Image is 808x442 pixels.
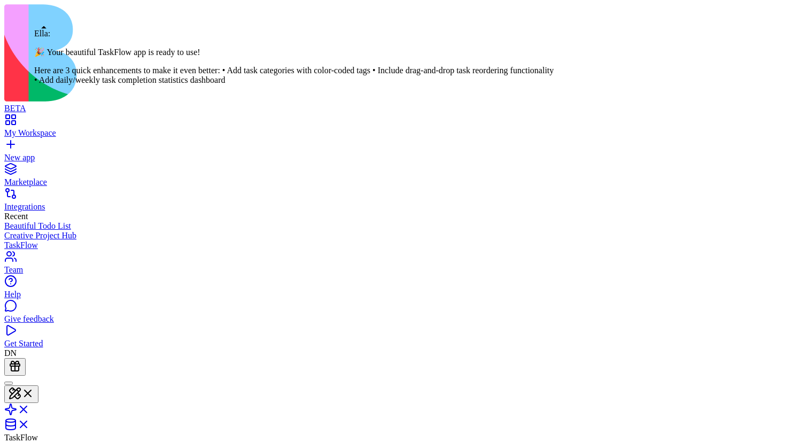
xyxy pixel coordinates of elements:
[4,290,804,299] div: Help
[4,168,804,187] a: Marketplace
[4,212,28,221] span: Recent
[4,231,804,241] a: Creative Project Hub
[4,104,804,113] div: BETA
[73,73,131,92] button: Pending2
[4,143,804,162] a: New app
[9,13,76,32] h1: TaskFlow
[4,241,804,250] a: TaskFlow
[4,128,804,138] div: My Workspace
[4,305,804,324] a: Give feedback
[4,255,804,275] a: Team
[4,119,804,138] a: My Workspace
[4,94,804,113] a: BETA
[4,202,804,212] div: Integrations
[4,265,804,275] div: Team
[4,192,804,212] a: Integrations
[4,314,804,324] div: Give feedback
[4,348,17,358] span: DN
[76,25,152,48] button: Add Task
[4,153,804,162] div: New app
[4,339,804,348] div: Get Started
[4,329,804,348] a: Get Started
[4,221,804,231] a: Beautiful Todo List
[4,177,804,187] div: Marketplace
[9,34,76,60] p: 2 pending, 3 completed
[34,47,554,57] p: 🎉 Your beautiful TaskFlow app is ready to use!
[109,76,124,88] div: 2
[9,73,69,92] button: All Tasks5
[4,433,38,442] span: TaskFlow
[4,4,434,102] img: logo
[34,66,554,85] p: Here are 3 quick enhancements to make it even better: • Add task categories with color-coded tags...
[48,76,63,88] div: 5
[4,280,804,299] a: Help
[34,29,50,38] span: Ella:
